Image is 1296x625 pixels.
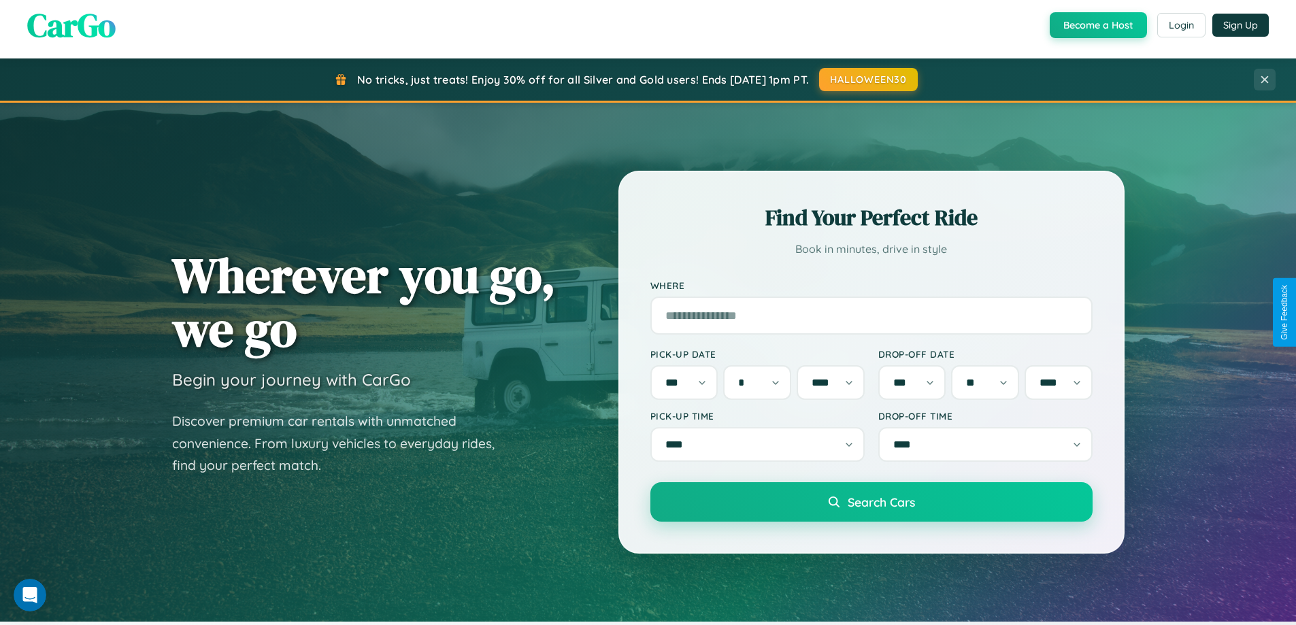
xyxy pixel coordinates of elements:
button: Sign Up [1212,14,1269,37]
span: No tricks, just treats! Enjoy 30% off for all Silver and Gold users! Ends [DATE] 1pm PT. [357,73,809,86]
button: Login [1157,13,1206,37]
h2: Find Your Perfect Ride [650,203,1093,233]
button: Become a Host [1050,12,1147,38]
button: Search Cars [650,482,1093,522]
label: Pick-up Date [650,348,865,360]
p: Book in minutes, drive in style [650,239,1093,259]
button: HALLOWEEN30 [819,68,918,91]
span: Search Cars [848,494,915,509]
label: Drop-off Date [878,348,1093,360]
label: Where [650,280,1093,291]
p: Discover premium car rentals with unmatched convenience. From luxury vehicles to everyday rides, ... [172,410,512,477]
h1: Wherever you go, we go [172,248,556,356]
span: CarGo [27,3,116,48]
iframe: Intercom live chat [14,579,46,611]
div: Give Feedback [1280,285,1289,340]
label: Drop-off Time [878,410,1093,422]
label: Pick-up Time [650,410,865,422]
h3: Begin your journey with CarGo [172,369,411,390]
